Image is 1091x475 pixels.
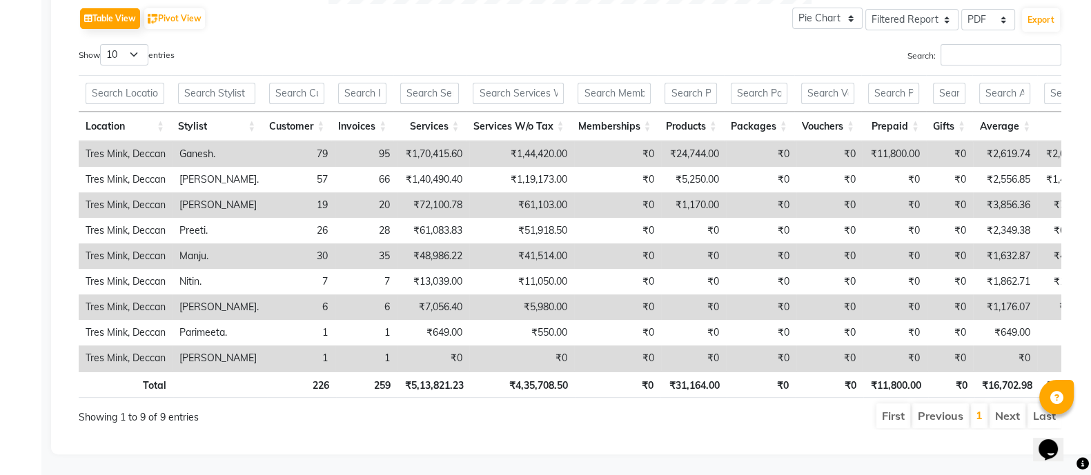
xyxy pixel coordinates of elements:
td: Ganesh. [173,141,266,167]
td: ₹0 [863,218,927,243]
td: Tres Mink, Deccan [79,167,173,192]
td: ₹0 [927,218,973,243]
th: Vouchers: activate to sort column ascending [794,112,861,141]
td: ₹0 [863,167,927,192]
td: ₹51,918.50 [469,218,574,243]
input: Search Gifts [933,83,965,104]
th: 226 [267,371,336,398]
td: ₹1,176.07 [973,294,1037,320]
td: 19 [266,192,335,218]
button: Table View [80,8,140,29]
td: 6 [266,294,335,320]
td: ₹0 [574,294,661,320]
td: ₹13,039.00 [397,269,469,294]
td: ₹2,349.38 [973,218,1037,243]
td: ₹0 [661,294,726,320]
td: ₹1,632.87 [973,243,1037,269]
td: 66 [335,167,397,192]
td: ₹11,800.00 [863,141,927,167]
iframe: chat widget [1033,420,1077,461]
th: ₹11,800.00 [863,371,928,398]
td: ₹0 [796,269,863,294]
input: Search Memberships [578,83,651,104]
input: Search Services W/o Tax [473,83,564,104]
td: ₹0 [927,294,973,320]
td: ₹61,103.00 [469,192,574,218]
input: Search Customer [269,83,324,104]
td: 1 [266,345,335,371]
td: ₹0 [661,243,726,269]
td: ₹0 [927,141,973,167]
th: Gifts: activate to sort column ascending [926,112,972,141]
input: Search Services [400,83,459,104]
td: ₹0 [661,269,726,294]
td: ₹1,40,490.40 [397,167,469,192]
input: Search: [941,44,1061,65]
td: ₹1,70,415.60 [397,141,469,167]
a: 1 [976,408,983,422]
td: ₹24,744.00 [661,141,726,167]
td: ₹0 [397,345,469,371]
td: 26 [266,218,335,243]
td: ₹0 [661,320,726,345]
td: ₹0 [726,218,796,243]
input: Search Location [86,83,164,104]
td: ₹0 [574,243,661,269]
th: Customer: activate to sort column ascending [262,112,331,141]
td: ₹1,44,420.00 [469,141,574,167]
td: ₹0 [661,218,726,243]
input: Search Products [665,83,716,104]
td: 95 [335,141,397,167]
td: [PERSON_NAME]. [173,167,266,192]
td: ₹550.00 [469,320,574,345]
td: ₹0 [574,218,661,243]
label: Search: [907,44,1061,65]
td: ₹0 [796,320,863,345]
button: Export [1022,8,1060,32]
td: ₹72,100.78 [397,192,469,218]
td: ₹7,056.40 [397,294,469,320]
td: [PERSON_NAME] [173,192,266,218]
td: ₹0 [927,269,973,294]
th: Products: activate to sort column ascending [658,112,723,141]
td: 1 [335,345,397,371]
td: ₹11,050.00 [469,269,574,294]
td: ₹0 [927,192,973,218]
td: ₹0 [863,345,927,371]
img: pivot.png [148,14,158,24]
td: ₹0 [469,345,574,371]
th: ₹16,702.98 [974,371,1039,398]
td: ₹5,250.00 [661,167,726,192]
td: ₹0 [796,243,863,269]
td: Tres Mink, Deccan [79,218,173,243]
td: ₹3,856.36 [973,192,1037,218]
th: Stylist: activate to sort column ascending [171,112,262,141]
td: ₹0 [863,320,927,345]
th: ₹4,35,708.50 [471,371,574,398]
td: 57 [266,167,335,192]
td: 79 [266,141,335,167]
th: ₹0 [575,371,661,398]
td: ₹0 [796,141,863,167]
th: Services: activate to sort column ascending [393,112,466,141]
td: ₹0 [927,320,973,345]
td: Tres Mink, Deccan [79,320,173,345]
td: ₹0 [726,167,796,192]
select: Showentries [100,44,148,65]
label: Show entries [79,44,175,65]
td: ₹0 [796,294,863,320]
td: ₹0 [661,345,726,371]
td: ₹0 [973,345,1037,371]
th: ₹0 [796,371,863,398]
td: 20 [335,192,397,218]
th: Memberships: activate to sort column ascending [571,112,658,141]
td: ₹61,083.83 [397,218,469,243]
th: ₹31,164.00 [660,371,726,398]
td: Tres Mink, Deccan [79,141,173,167]
td: 6 [335,294,397,320]
td: ₹0 [726,320,796,345]
th: Location: activate to sort column ascending [79,112,171,141]
td: ₹0 [726,294,796,320]
td: ₹2,556.85 [973,167,1037,192]
th: Services W/o Tax: activate to sort column ascending [466,112,571,141]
